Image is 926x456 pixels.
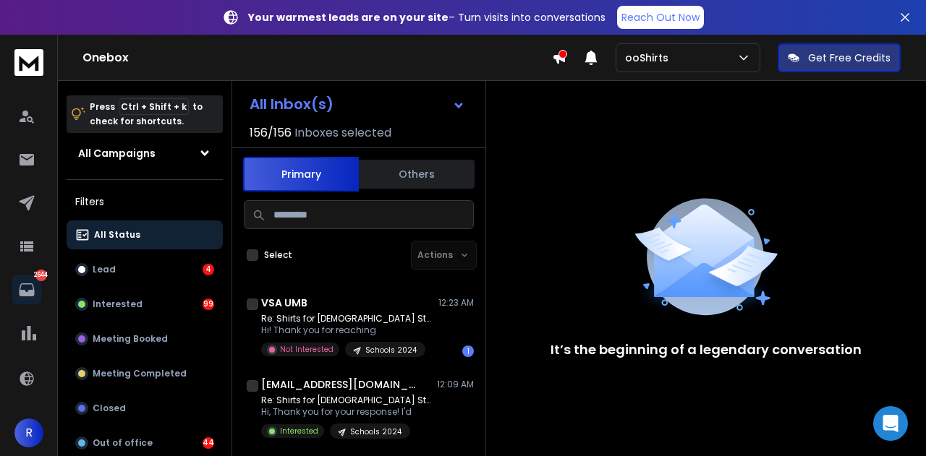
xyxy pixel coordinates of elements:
[365,345,417,356] p: Schools 2024
[873,406,908,441] div: Open Intercom Messenger
[261,406,435,418] p: Hi, Thank you for your response! I'd
[203,298,214,310] div: 99
[625,51,674,65] p: ooShirts
[67,192,223,212] h3: Filters
[14,49,43,76] img: logo
[250,124,292,142] span: 156 / 156
[94,229,140,241] p: All Status
[243,157,359,192] button: Primary
[261,377,420,392] h1: [EMAIL_ADDRESS][DOMAIN_NAME]
[67,255,223,284] button: Lead4
[261,324,435,336] p: Hi! Thank you for reaching
[93,368,187,379] p: Meeting Completed
[203,437,214,449] div: 44
[93,333,168,345] p: Meeting Booked
[261,395,435,406] p: Re: Shirts for [DEMOGRAPHIC_DATA] Students'
[250,97,334,111] h1: All Inbox(s)
[67,220,223,249] button: All Status
[462,345,474,357] div: 1
[617,6,704,29] a: Reach Out Now
[280,426,318,436] p: Interested
[119,98,189,115] span: Ctrl + Shift + k
[778,43,901,72] button: Get Free Credits
[437,379,474,390] p: 12:09 AM
[78,146,156,160] h1: All Campaigns
[93,403,126,414] p: Closed
[93,437,153,449] p: Out of office
[203,264,214,275] div: 4
[14,418,43,447] button: R
[280,344,334,355] p: Not Interested
[438,297,474,309] p: 12:23 AM
[67,324,223,353] button: Meeting Booked
[93,298,143,310] p: Interested
[359,158,475,190] button: Others
[90,100,203,129] p: Press to check for shortcuts.
[67,290,223,319] button: Interested99
[248,10,606,25] p: – Turn visits into conversations
[264,249,292,261] label: Select
[82,49,552,66] h1: Onebox
[350,426,402,437] p: Schools 2024
[261,313,435,324] p: Re: Shirts for [DEMOGRAPHIC_DATA] Students
[294,124,391,142] h3: Inboxes selected
[12,275,41,304] a: 2644
[238,90,477,119] button: All Inbox(s)
[261,296,307,310] h1: VSA UMB
[67,394,223,423] button: Closed
[35,270,47,281] p: 2644
[93,264,116,275] p: Lead
[67,139,223,168] button: All Campaigns
[808,51,891,65] p: Get Free Credits
[248,10,449,25] strong: Your warmest leads are on your site
[621,10,700,25] p: Reach Out Now
[67,359,223,388] button: Meeting Completed
[551,340,862,360] p: It’s the beginning of a legendary conversation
